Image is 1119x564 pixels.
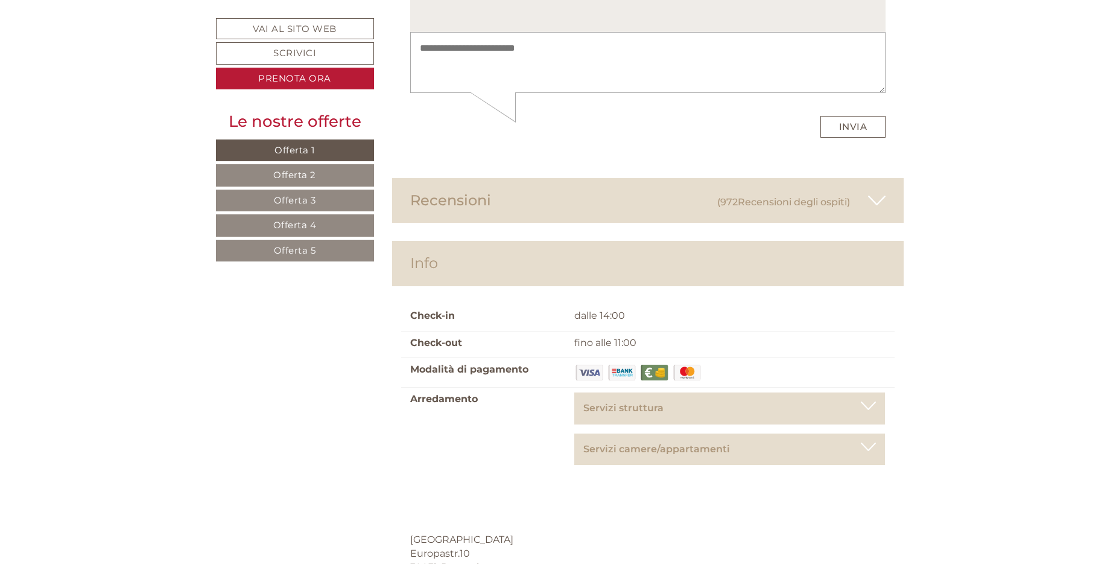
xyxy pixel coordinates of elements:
a: Prenota ora [216,68,374,90]
img: Maestro [672,363,702,382]
span: Europastr.10 [410,548,470,559]
label: Check-out [410,336,462,350]
span: Recensioni degli ospiti [738,196,847,208]
b: Servizi struttura [583,402,664,414]
label: Modalità di pagamento [410,363,528,377]
div: [DATE] [215,9,261,30]
div: Recensioni [392,178,904,223]
div: fino alle 11:00 [565,336,894,350]
img: Bonifico bancario [607,363,637,382]
a: Vai al sito web [216,18,374,39]
small: (972 ) [717,196,850,208]
button: Invia [410,318,476,340]
label: Check-in [410,309,455,323]
div: Info [392,241,904,286]
span: Offerta 3 [274,194,316,206]
div: Le nostre offerte [216,111,374,133]
a: Scrivici [216,42,374,65]
span: Offerta 4 [273,219,317,231]
span: [GEOGRAPHIC_DATA] [410,534,513,545]
img: Visa [574,363,604,382]
span: Offerta 1 [274,144,315,156]
div: [GEOGRAPHIC_DATA] [18,35,202,45]
label: Arredamento [410,393,478,406]
span: Offerta 2 [273,169,316,181]
b: Servizi camere/appartamenti [583,443,730,455]
div: dalle 14:00 [565,309,894,323]
span: Offerta 5 [274,245,316,256]
img: Contanti [639,363,670,382]
small: 16:17 [18,59,202,67]
div: Buon giorno, come possiamo aiutarla? [9,33,208,69]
